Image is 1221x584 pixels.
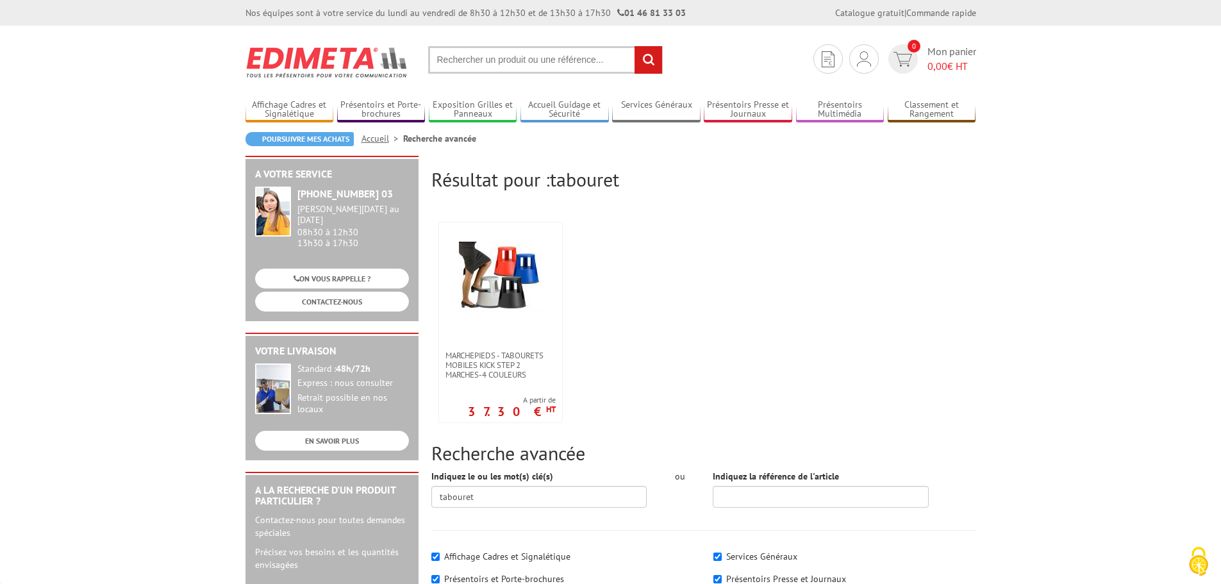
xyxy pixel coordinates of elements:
[796,99,885,121] a: Présentoirs Multimédia
[726,551,797,562] label: Services Généraux
[857,51,871,67] img: devis rapide
[431,470,553,483] label: Indiquez le ou les mot(s) clé(s)
[1176,540,1221,584] button: Cookies (fenêtre modale)
[255,269,409,288] a: ON VOUS RAPPELLE ?
[245,99,334,121] a: Affichage Cadres et Signalétique
[255,292,409,312] a: CONTACTEZ-NOUS
[908,40,920,53] span: 0
[713,470,839,483] label: Indiquez la référence de l'article
[468,408,556,415] p: 37.30 €
[297,204,409,248] div: 08h30 à 12h30 13h30 à 17h30
[822,51,835,67] img: devis rapide
[835,6,976,19] div: |
[361,133,403,144] a: Accueil
[255,169,409,180] h2: A votre service
[245,132,354,146] a: Poursuivre mes achats
[245,6,686,19] div: Nos équipes sont à votre service du lundi au vendredi de 8h30 à 12h30 et de 13h30 à 17h30
[255,363,291,414] img: widget-livraison.jpg
[255,485,409,507] h2: A la recherche d'un produit particulier ?
[428,46,663,74] input: Rechercher un produit ou une référence...
[431,169,976,190] h2: Résultat pour :
[255,346,409,357] h2: Votre livraison
[713,553,722,561] input: Services Généraux
[255,187,291,237] img: widget-service.jpg
[666,470,694,483] div: ou
[429,99,517,121] a: Exposition Grilles et Panneaux
[888,99,976,121] a: Classement et Rangement
[520,99,609,121] a: Accueil Guidage et Sécurité
[403,132,476,145] li: Recherche avancée
[459,242,542,312] img: Marchepieds - Tabourets mobiles Kick Step 2 marches-4 couleurs
[444,551,570,562] label: Affichage Cadres et Signalétique
[885,44,976,74] a: devis rapide 0 Mon panier 0,00€ HT
[906,7,976,19] a: Commande rapide
[297,392,409,415] div: Retrait possible en nos locaux
[1183,546,1215,578] img: Cookies (fenêtre modale)
[431,575,440,583] input: Présentoirs et Porte-brochures
[927,60,947,72] span: 0,00
[431,442,976,463] h2: Recherche avancée
[337,99,426,121] a: Présentoirs et Porte-brochures
[245,38,409,86] img: Edimeta
[468,395,556,405] span: A partir de
[255,513,409,539] p: Contactez-nous pour toutes demandes spéciales
[927,44,976,74] span: Mon panier
[439,351,562,380] a: Marchepieds - Tabourets mobiles Kick Step 2 marches-4 couleurs
[617,7,686,19] strong: 01 46 81 33 03
[612,99,701,121] a: Services Généraux
[297,187,393,200] strong: [PHONE_NUMBER] 03
[297,378,409,389] div: Express : nous consulter
[336,363,370,374] strong: 48h/72h
[546,404,556,415] sup: HT
[704,99,792,121] a: Présentoirs Presse et Journaux
[297,363,409,375] div: Standard :
[835,7,904,19] a: Catalogue gratuit
[255,546,409,571] p: Précisez vos besoins et les quantités envisagées
[893,52,912,67] img: devis rapide
[255,431,409,451] a: EN SAVOIR PLUS
[550,167,619,192] span: tabouret
[635,46,662,74] input: rechercher
[927,59,976,74] span: € HT
[713,575,722,583] input: Présentoirs Presse et Journaux
[445,351,556,380] span: Marchepieds - Tabourets mobiles Kick Step 2 marches-4 couleurs
[431,553,440,561] input: Affichage Cadres et Signalétique
[297,204,409,226] div: [PERSON_NAME][DATE] au [DATE]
